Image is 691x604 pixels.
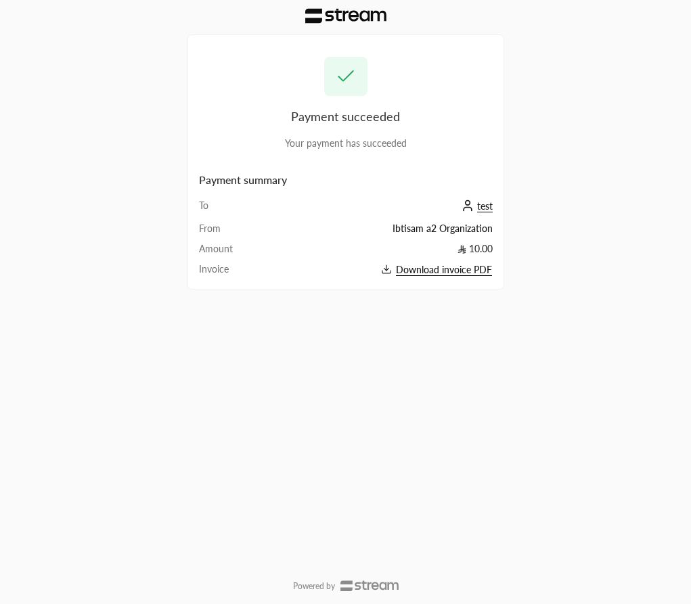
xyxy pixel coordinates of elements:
td: Amount [199,242,265,262]
div: Payment succeeded [199,107,493,126]
a: test [458,200,493,212]
td: 10.00 [265,242,492,262]
img: Company Logo [305,8,386,24]
div: Your payment has succeeded [199,137,493,150]
span: test [477,200,493,212]
button: Download invoice PDF [265,262,492,278]
h2: Payment summary [199,172,493,188]
td: To [199,199,265,221]
span: Download invoice PDF [396,264,492,276]
td: Invoice [199,262,265,278]
p: Powered by [293,581,335,592]
td: From [199,222,265,242]
td: Ibtisam a2 Organization [265,222,492,242]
